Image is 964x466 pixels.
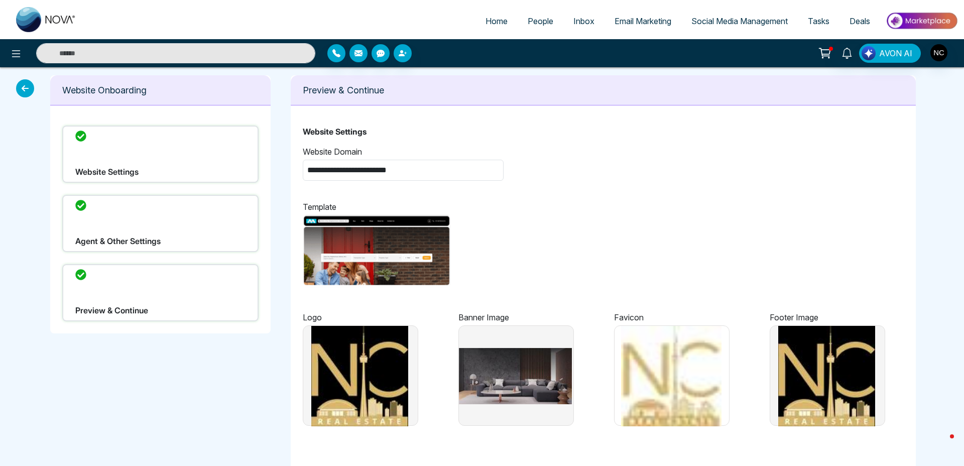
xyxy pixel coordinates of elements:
[681,12,798,31] a: Social Media Management
[615,16,671,26] span: Email Marketing
[518,12,563,31] a: People
[605,12,681,31] a: Email Marketing
[62,83,259,97] p: Website Onboarding
[303,311,418,323] p: Logo
[808,16,829,26] span: Tasks
[879,47,912,59] span: AVON AI
[528,16,553,26] span: People
[459,326,572,426] img: image holder
[770,326,883,426] img: footer image
[303,146,904,158] p: Website Domain
[303,215,451,287] img: final template
[862,46,876,60] img: Lead Flow
[798,12,839,31] a: Tasks
[930,44,947,61] img: User Avatar
[62,126,259,183] div: Website Settings
[859,44,921,63] button: AVON AI
[303,126,904,138] p: Website Settings
[62,195,259,252] div: Agent & Other Settings
[839,12,880,31] a: Deals
[303,83,904,97] p: Preview & Continue
[615,326,728,426] img: favicon
[16,7,76,32] img: Nova CRM Logo
[563,12,605,31] a: Inbox
[458,311,574,323] p: Banner Image
[930,432,954,456] iframe: Intercom live chat
[850,16,870,26] span: Deals
[303,201,451,213] p: Template
[573,16,594,26] span: Inbox
[62,264,259,321] div: Preview & Continue
[614,311,730,323] p: Favicon
[691,16,788,26] span: Social Media Management
[486,16,508,26] span: Home
[303,326,416,426] img: banner image
[885,10,958,32] img: Market-place.gif
[770,311,885,323] p: Footer Image
[475,12,518,31] a: Home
